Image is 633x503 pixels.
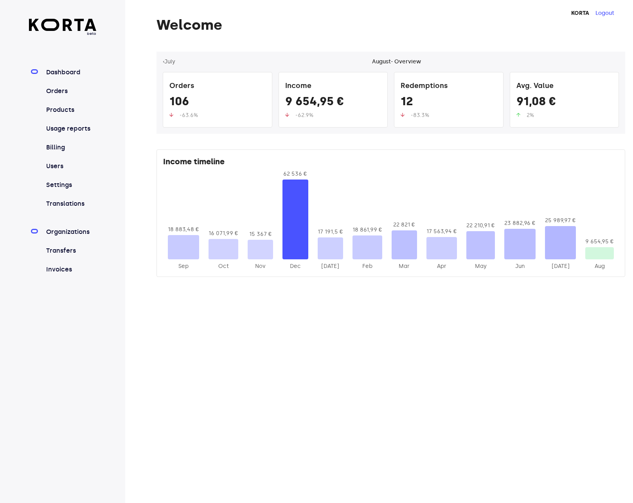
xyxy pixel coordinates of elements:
img: Korta [29,19,97,31]
a: Dashboard [45,68,97,77]
a: Users [45,162,97,171]
div: 2024-Dec [282,262,308,270]
div: 18 883,48 € [168,226,199,234]
div: 16 071,99 € [209,230,238,237]
a: Invoices [45,265,97,274]
div: 23 882,96 € [504,219,536,227]
div: 15 367 € [248,230,273,238]
a: Usage reports [45,124,97,133]
div: 9 654,95 € [285,94,381,111]
div: 91,08 € [516,94,613,111]
div: 17 191,5 € [318,228,343,236]
img: up [401,113,405,117]
a: beta [29,19,97,36]
a: Organizations [45,227,97,237]
a: Orders [45,86,97,96]
div: 2025-Aug [585,262,614,270]
a: Transfers [45,246,97,255]
img: up [285,113,289,117]
div: 2025-Jul [545,262,576,270]
div: 25 989,97 € [545,217,576,225]
img: up [169,113,173,117]
div: 2024-Sep [168,262,199,270]
div: 2025-Feb [352,262,382,270]
div: 106 [169,94,266,111]
div: 62 536 € [282,170,308,178]
div: 17 563,94 € [426,228,457,235]
div: 9 654,95 € [585,238,614,246]
div: Redemptions [401,79,497,94]
div: 18 861,99 € [352,226,382,234]
div: Income [285,79,381,94]
div: 2025-Mar [392,262,417,270]
span: 2% [527,112,534,119]
div: 22 821 € [392,221,417,229]
div: 2024-Oct [209,262,238,270]
a: Settings [45,180,97,190]
div: 2024-Nov [248,262,273,270]
a: Translations [45,199,97,208]
h1: Welcome [156,17,625,33]
div: August - Overview [372,58,421,66]
a: Products [45,105,97,115]
div: 2025-Jan [318,262,343,270]
div: Avg. Value [516,79,613,94]
span: -83.3% [411,112,429,119]
button: Logout [595,9,614,17]
div: 2025-Jun [504,262,536,270]
span: beta [29,31,97,36]
div: Income timeline [163,156,619,170]
strong: KORTA [571,10,589,16]
span: -62.9% [295,112,313,119]
div: 2025-May [466,262,495,270]
span: -63.6% [180,112,198,119]
div: 2025-Apr [426,262,457,270]
div: 12 [401,94,497,111]
div: 22 210,91 € [466,222,495,230]
a: Billing [45,143,97,152]
div: Orders [169,79,266,94]
img: up [516,113,520,117]
button: ‹July [163,58,175,66]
